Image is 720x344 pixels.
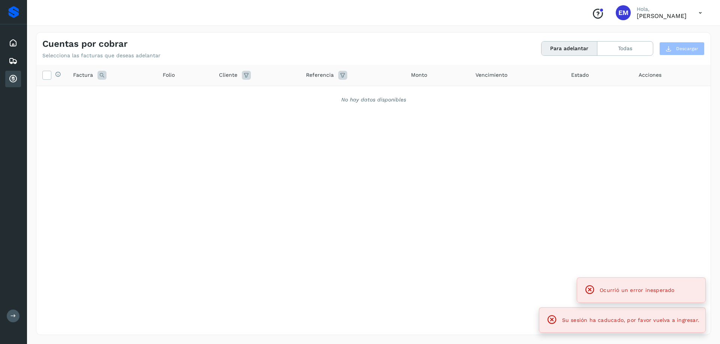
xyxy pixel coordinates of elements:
[639,71,661,79] span: Acciones
[73,71,93,79] span: Factura
[46,96,701,104] div: No hay datos disponibles
[5,71,21,87] div: Cuentas por cobrar
[475,71,507,79] span: Vencimiento
[659,42,705,55] button: Descargar
[5,53,21,69] div: Embarques
[541,42,597,55] button: Para adelantar
[306,71,334,79] span: Referencia
[42,39,127,49] h4: Cuentas por cobrar
[600,287,674,293] span: Ocurrió un error inesperado
[637,6,687,12] p: Hola,
[5,35,21,51] div: Inicio
[571,71,589,79] span: Estado
[597,42,653,55] button: Todas
[411,71,427,79] span: Monto
[42,52,160,59] p: Selecciona las facturas que deseas adelantar
[637,12,687,19] p: ERIC MONDRAGON DELGADO
[219,71,237,79] span: Cliente
[163,71,175,79] span: Folio
[676,45,698,52] span: Descargar
[562,317,699,323] span: Su sesión ha caducado, por favor vuelva a ingresar.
